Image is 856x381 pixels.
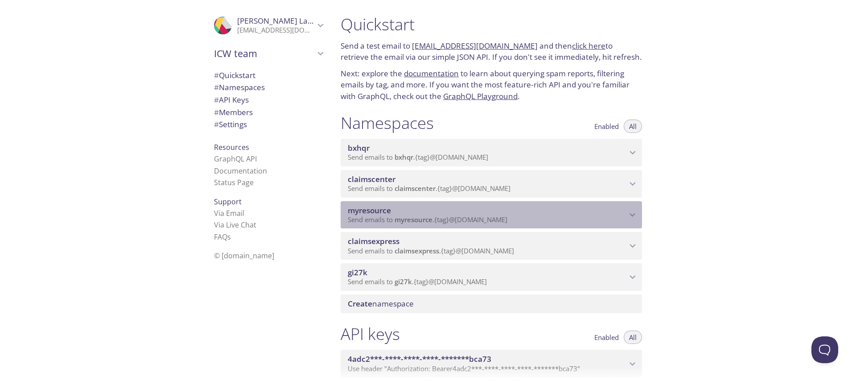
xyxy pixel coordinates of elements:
span: Create [348,298,372,309]
span: # [214,95,219,105]
div: Create namespace [341,294,642,313]
a: Status Page [214,178,254,187]
span: ICW team [214,47,315,60]
button: Enabled [589,120,624,133]
span: claimsexpress [395,246,439,255]
div: Rajesh Lakhinana [207,11,330,40]
span: myresource [395,215,432,224]
h1: Quickstart [341,14,642,34]
div: bxhqr namespace [341,139,642,166]
span: bxhqr [395,153,413,162]
div: myresource namespace [341,201,642,229]
a: Documentation [214,166,267,176]
span: © [DOMAIN_NAME] [214,251,274,261]
div: gi27k namespace [341,263,642,291]
span: API Keys [214,95,249,105]
span: claimsexpress [348,236,399,246]
h1: API keys [341,324,400,344]
span: # [214,119,219,129]
span: Namespaces [214,82,265,92]
span: # [214,82,219,92]
a: documentation [404,68,459,79]
p: Send a test email to and then to retrieve the email via our simple JSON API. If you don't see it ... [341,40,642,63]
button: Enabled [589,331,624,344]
div: claimscenter namespace [341,170,642,198]
span: Send emails to . {tag} @[DOMAIN_NAME] [348,184,510,193]
p: [EMAIL_ADDRESS][DOMAIN_NAME] [237,26,315,35]
div: claimsexpress namespace [341,232,642,260]
div: API Keys [207,94,330,106]
a: GraphQL API [214,154,257,164]
span: # [214,107,219,117]
span: Settings [214,119,247,129]
span: Send emails to . {tag} @[DOMAIN_NAME] [348,215,507,224]
span: Quickstart [214,70,255,80]
span: # [214,70,219,80]
p: Next: explore the to learn about querying spam reports, filtering emails by tag, and more. If you... [341,68,642,102]
button: All [624,331,642,344]
span: s [227,232,231,242]
a: FAQ [214,232,231,242]
a: Via Live Chat [214,220,256,230]
div: Members [207,106,330,119]
span: Resources [214,142,249,152]
span: claimscenter [395,184,436,193]
span: claimscenter [348,174,395,184]
span: namespace [348,298,414,309]
a: GraphQL Playground [443,91,518,101]
span: Support [214,197,242,207]
div: Team Settings [207,118,330,131]
a: [EMAIL_ADDRESS][DOMAIN_NAME] [412,41,538,51]
span: bxhqr [348,143,370,153]
button: All [624,120,642,133]
h1: Namespaces [341,113,434,133]
span: [PERSON_NAME] Lakhinana [237,16,337,26]
a: Via Email [214,208,244,218]
div: ICW team [207,42,330,65]
span: gi27k [348,267,367,277]
span: myresource [348,205,391,215]
span: Send emails to . {tag} @[DOMAIN_NAME] [348,246,514,255]
div: Quickstart [207,69,330,82]
div: Namespaces [207,81,330,94]
iframe: Help Scout Beacon - Open [811,336,838,363]
span: gi27k [395,277,412,286]
span: Members [214,107,253,117]
a: click here [572,41,605,51]
span: Send emails to . {tag} @[DOMAIN_NAME] [348,277,487,286]
span: Send emails to . {tag} @[DOMAIN_NAME] [348,153,488,162]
